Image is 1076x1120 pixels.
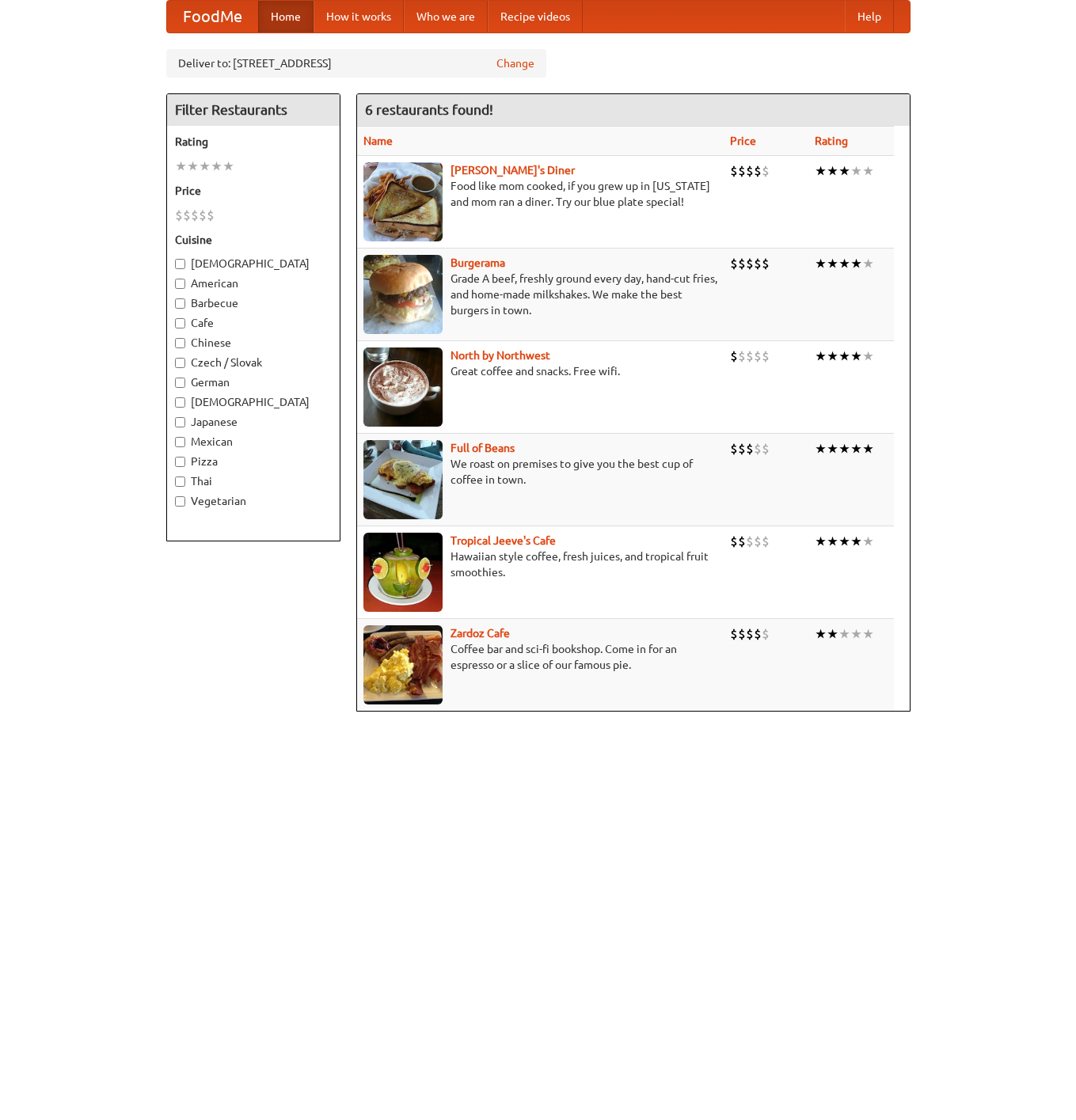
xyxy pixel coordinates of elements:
[175,256,332,271] label: [DEMOGRAPHIC_DATA]
[363,255,443,334] img: burgerama.jpg
[762,440,770,457] li: $
[862,625,874,643] li: ★
[175,298,185,309] input: Barbecue
[207,207,215,224] li: $
[754,440,762,457] li: $
[363,347,443,427] img: north.jpg
[175,232,332,248] h5: Cuisine
[738,440,746,457] li: $
[363,363,717,379] p: Great coffee and snacks. Free wifi.
[175,358,185,368] input: Czech / Slovak
[827,440,838,457] li: ★
[815,255,827,272] li: ★
[838,255,850,272] li: ★
[451,256,505,269] b: Burgerama
[730,440,738,457] li: $
[862,255,874,272] li: ★
[746,533,754,550] li: $
[363,271,717,318] p: Grade A beef, freshly ground every day, hand-cut fries, and home-made milkshakes. We make the bes...
[730,625,738,643] li: $
[838,533,850,550] li: ★
[363,162,443,241] img: sallys.jpg
[199,207,207,224] li: $
[175,394,332,410] label: [DEMOGRAPHIC_DATA]
[730,162,738,180] li: $
[746,162,754,180] li: $
[175,335,332,351] label: Chinese
[365,102,493,117] ng-pluralize: 6 restaurants found!
[314,1,404,32] a: How it works
[258,1,314,32] a: Home
[175,437,185,447] input: Mexican
[175,158,187,175] li: ★
[730,135,756,147] a: Price
[862,347,874,365] li: ★
[754,625,762,643] li: $
[175,279,185,289] input: American
[175,378,185,388] input: German
[815,440,827,457] li: ★
[862,440,874,457] li: ★
[211,158,222,175] li: ★
[827,533,838,550] li: ★
[762,255,770,272] li: $
[175,434,332,450] label: Mexican
[754,255,762,272] li: $
[175,355,332,370] label: Czech / Slovak
[815,162,827,180] li: ★
[762,625,770,643] li: $
[827,162,838,180] li: ★
[754,347,762,365] li: $
[451,442,515,454] a: Full of Beans
[827,625,838,643] li: ★
[175,374,332,390] label: German
[850,347,862,365] li: ★
[175,493,332,509] label: Vegetarian
[175,414,332,430] label: Japanese
[451,349,550,362] a: North by Northwest
[746,347,754,365] li: $
[738,533,746,550] li: $
[363,625,443,704] img: zardoz.jpg
[222,158,234,175] li: ★
[815,347,827,365] li: ★
[762,533,770,550] li: $
[167,1,258,32] a: FoodMe
[175,454,332,469] label: Pizza
[862,533,874,550] li: ★
[838,347,850,365] li: ★
[845,1,894,32] a: Help
[175,207,183,224] li: $
[363,641,717,673] p: Coffee bar and sci-fi bookshop. Come in for an espresso or a slice of our famous pie.
[363,135,393,147] a: Name
[451,164,575,177] b: [PERSON_NAME]'s Diner
[838,162,850,180] li: ★
[363,533,443,612] img: jeeves.jpg
[175,397,185,408] input: [DEMOGRAPHIC_DATA]
[175,295,332,311] label: Barbecue
[496,55,534,71] a: Change
[850,625,862,643] li: ★
[363,178,717,210] p: Food like mom cooked, if you grew up in [US_STATE] and mom ran a diner. Try our blue plate special!
[404,1,488,32] a: Who we are
[850,255,862,272] li: ★
[838,625,850,643] li: ★
[175,315,332,331] label: Cafe
[815,533,827,550] li: ★
[746,255,754,272] li: $
[862,162,874,180] li: ★
[762,347,770,365] li: $
[451,534,556,547] a: Tropical Jeeve's Cafe
[730,255,738,272] li: $
[730,347,738,365] li: $
[754,162,762,180] li: $
[850,162,862,180] li: ★
[175,318,185,328] input: Cafe
[187,158,199,175] li: ★
[175,134,332,150] h5: Rating
[451,627,510,640] a: Zardoz Cafe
